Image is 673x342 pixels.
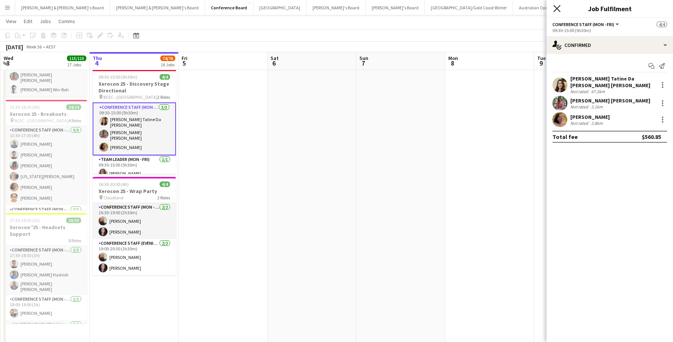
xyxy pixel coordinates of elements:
[99,181,129,187] span: 16:30-20:30 (4h)
[4,213,87,323] app-job-card: 17:30-19:30 (2h)30/30Xerocon '25 - Headsets Support8 RolesConference Staff (Mon - Fri)3/317:30-18...
[4,100,87,210] app-job-card: 13:30-18:30 (5h)24/24Xerocon 25 - Breakouts BCEC - [GEOGRAPHIC_DATA]4 RolesConference Staff (Mon ...
[15,0,110,15] button: [PERSON_NAME] & [PERSON_NAME]'s Board
[157,94,170,100] span: 2 Roles
[93,80,176,94] h3: Xerocon 25 - Discovery Stage Directional
[270,55,279,61] span: Sat
[93,64,176,174] app-job-card: In progress09:30-15:00 (5h30m)4/4Xerocon 25 - Discovery Stage Directional BCEC - [GEOGRAPHIC_DATA...
[4,295,87,320] app-card-role: Conference Staff (Mon - Fri)1/118:00-19:00 (1h)[PERSON_NAME]
[4,126,87,205] app-card-role: Conference Staff (Mon - Fri)6/613:30-17:30 (4h)[PERSON_NAME][PERSON_NAME][PERSON_NAME][US_STATE][...
[570,120,590,126] div: Not rated
[253,0,307,15] button: [GEOGRAPHIC_DATA]
[24,18,32,25] span: Edit
[55,16,78,26] a: Comms
[6,18,16,25] span: View
[590,104,604,110] div: 2.1km
[366,0,425,15] button: [PERSON_NAME]'s Board
[448,55,458,61] span: Mon
[93,188,176,194] h3: Xerocon 25 - Wrap Party
[93,102,176,155] app-card-role: Conference Staff (Mon - Fri)3/309:30-15:00 (5h30m)[PERSON_NAME] Tatine Da [PERSON_NAME] [PERSON_N...
[93,203,176,239] app-card-role: Conference Staff (Mon - Fri)2/216:30-19:00 (2h30m)[PERSON_NAME][PERSON_NAME]
[161,62,175,67] div: 16 Jobs
[205,0,253,15] button: Conference Board
[552,22,614,27] span: Conference Staff (Mon - Fri)
[92,59,102,67] span: 4
[25,44,43,50] span: Week 36
[93,239,176,275] app-card-role: Conference Staff (Evening)2/219:00-20:30 (1h30m)[PERSON_NAME][PERSON_NAME]
[269,59,279,67] span: 6
[590,120,604,126] div: 2.8km
[103,94,157,100] span: BCEC - [GEOGRAPHIC_DATA]
[6,43,23,51] div: [DATE]
[552,133,578,140] div: Total fee
[4,55,13,61] span: Wed
[10,218,40,223] span: 17:30-19:30 (2h)
[4,111,87,117] h3: Xerocon 25 - Breakouts
[68,238,81,243] span: 8 Roles
[552,28,667,33] div: 09:30-15:00 (5h30m)
[359,55,368,61] span: Sun
[4,205,87,231] app-card-role: Conference Staff (Mon - Fri)1/1
[513,0,557,15] button: Australian Open
[547,4,673,13] h3: Job Fulfilment
[37,16,54,26] a: Jobs
[570,114,610,120] div: [PERSON_NAME]
[570,104,590,110] div: Not rated
[4,246,87,295] app-card-role: Conference Staff (Mon - Fri)3/317:30-18:30 (1h)[PERSON_NAME][PERSON_NAME] Hashish[PERSON_NAME] [P...
[68,118,81,123] span: 4 Roles
[99,74,137,80] span: 09:30-15:00 (5h30m)
[570,97,650,104] div: [PERSON_NAME] [PERSON_NAME]
[180,59,188,67] span: 5
[657,22,667,27] span: 4/4
[447,59,458,67] span: 8
[552,22,620,27] button: Conference Staff (Mon - Fri)
[10,104,40,110] span: 13:30-18:30 (5h)
[160,74,170,80] span: 4/4
[58,18,75,25] span: Comms
[3,59,13,67] span: 3
[547,36,673,54] div: Confirmed
[103,195,124,200] span: Cloudland
[66,218,81,223] span: 30/30
[307,0,366,15] button: [PERSON_NAME]'s Board
[182,55,188,61] span: Fri
[537,55,546,61] span: Tue
[15,118,68,123] span: BCEC - [GEOGRAPHIC_DATA]
[590,89,606,94] div: 67.2km
[4,224,87,237] h3: Xerocon '25 - Headsets Support
[110,0,205,15] button: [PERSON_NAME] & [PERSON_NAME]'s Board
[21,16,35,26] a: Edit
[642,133,661,140] div: $560.85
[358,59,368,67] span: 7
[570,75,655,89] div: [PERSON_NAME] Tatine Da [PERSON_NAME] [PERSON_NAME]
[536,59,546,67] span: 9
[40,18,51,25] span: Jobs
[93,55,102,61] span: Thu
[93,155,176,181] app-card-role: Team Leader (Mon - Fri)1/109:30-15:00 (5h30m)[PERSON_NAME]
[93,177,176,275] app-job-card: 16:30-20:30 (4h)4/4Xerocon 25 - Wrap Party Cloudland2 RolesConference Staff (Mon - Fri)2/216:30-1...
[570,89,590,94] div: Not rated
[157,195,170,200] span: 2 Roles
[67,56,86,61] span: 115/115
[67,62,86,67] div: 17 Jobs
[46,44,56,50] div: AEST
[160,181,170,187] span: 4/4
[160,56,175,61] span: 74/76
[3,16,19,26] a: View
[66,104,81,110] span: 24/24
[425,0,513,15] button: [GEOGRAPHIC_DATA]/Gold Coast Winter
